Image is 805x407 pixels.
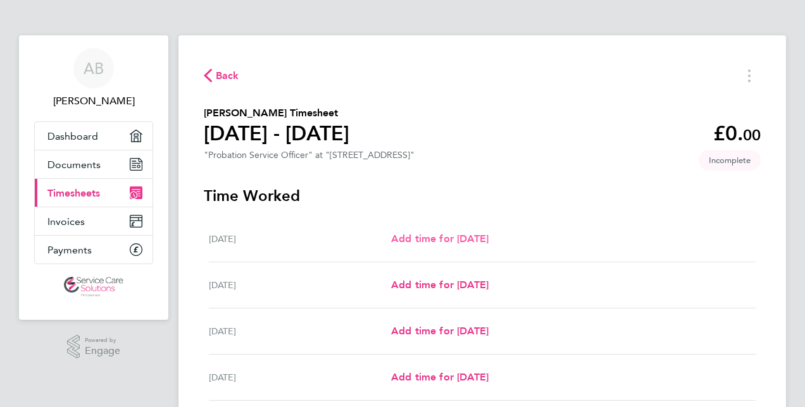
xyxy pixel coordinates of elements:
h3: Time Worked [204,186,761,206]
button: Back [204,68,239,83]
button: Timesheets Menu [738,66,761,85]
a: Go to home page [34,277,153,297]
span: This timesheet is Incomplete. [699,150,761,171]
span: Back [216,68,239,83]
span: AB [84,60,104,76]
span: Dashboard [47,130,98,142]
h2: [PERSON_NAME] Timesheet [204,106,349,121]
div: [DATE] [209,370,391,385]
img: servicecare-logo-retina.png [64,277,123,297]
span: Invoices [47,216,85,228]
span: 00 [743,126,761,144]
span: Anthony Butterfield [34,94,153,109]
div: "Probation Service Officer" at "[STREET_ADDRESS]" [204,150,415,161]
span: Powered by [85,335,120,346]
span: Add time for [DATE] [391,325,489,337]
a: Add time for [DATE] [391,370,489,385]
h1: [DATE] - [DATE] [204,121,349,146]
a: Invoices [35,207,153,235]
a: Timesheets [35,179,153,207]
a: Powered byEngage [67,335,121,359]
div: [DATE] [209,231,391,246]
div: [DATE] [209,324,391,339]
div: [DATE] [209,277,391,293]
span: Add time for [DATE] [391,233,489,245]
a: Add time for [DATE] [391,324,489,339]
app-decimal: £0. [713,121,761,145]
a: Payments [35,236,153,264]
a: Add time for [DATE] [391,231,489,246]
span: Engage [85,346,120,356]
a: AB[PERSON_NAME] [34,48,153,109]
span: Payments [47,244,92,256]
span: Documents [47,159,101,171]
nav: Main navigation [19,35,168,320]
span: Add time for [DATE] [391,371,489,383]
span: Timesheets [47,187,100,199]
a: Dashboard [35,122,153,150]
a: Add time for [DATE] [391,277,489,293]
a: Documents [35,150,153,178]
span: Add time for [DATE] [391,279,489,291]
